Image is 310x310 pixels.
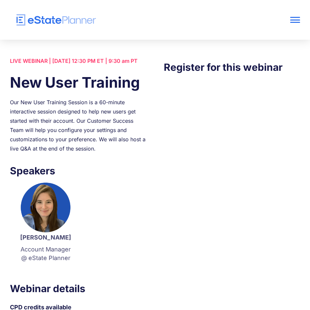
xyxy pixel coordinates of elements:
h3: Speakers [10,163,146,178]
a: home [10,14,242,26]
strong: [PERSON_NAME] [20,234,71,241]
p: ‍ [20,266,71,274]
iframe: Form 0 [164,88,300,138]
h1: New User Training [10,72,146,93]
div: LIVE WEBINAR | [DATE] 12:30 PM ET | 9:30 am PT [10,56,146,66]
h3: Webinar details [10,281,146,296]
p: Account Manager @ eState Planner [20,245,71,262]
h3: Register for this webinar [164,60,300,75]
div: Our New User Training Session is a 60-minute interactive session designed to help new users get s... [10,98,146,153]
